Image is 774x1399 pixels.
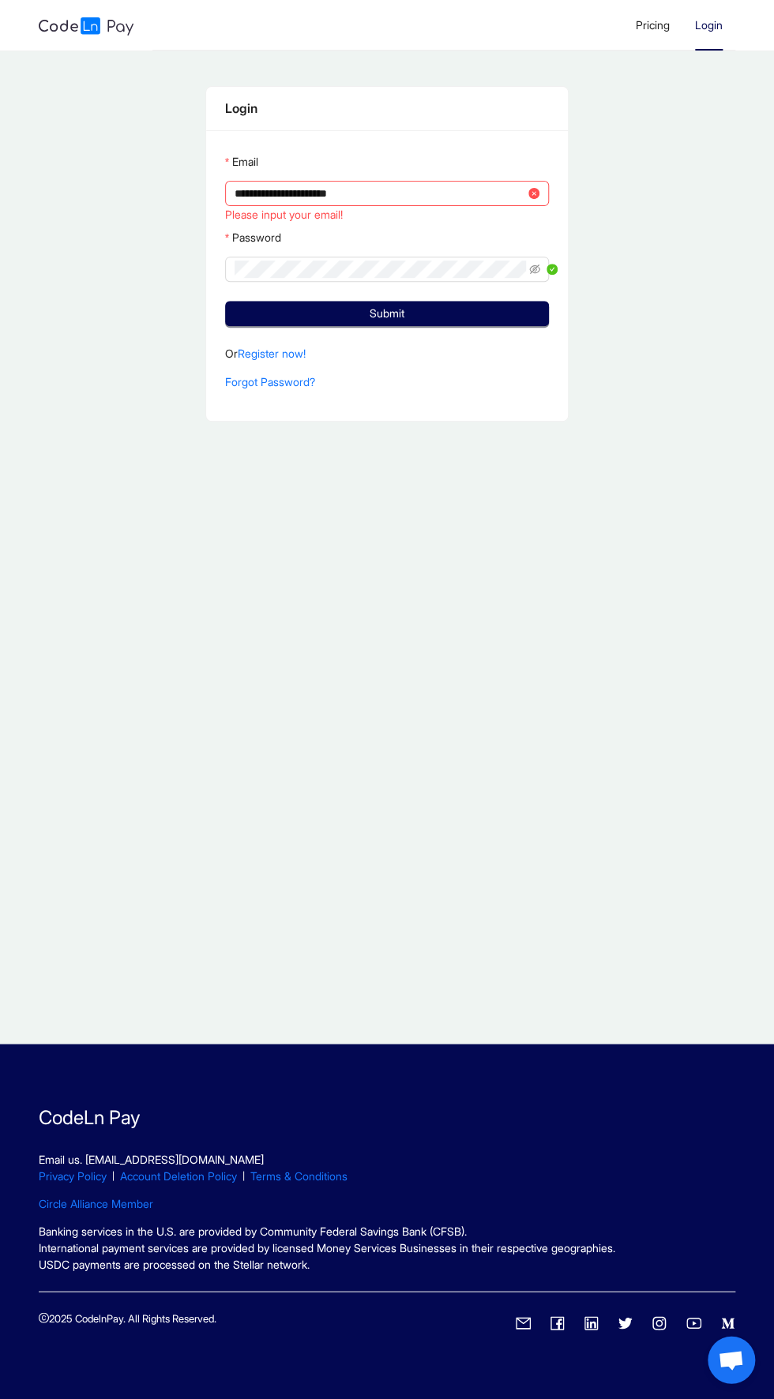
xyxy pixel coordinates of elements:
span: twitter [618,1315,633,1330]
span: Pricing [636,18,670,32]
span: Submit [370,305,404,322]
span: Login [695,18,723,32]
span: youtube [686,1315,701,1330]
a: Privacy Policy [39,1168,107,1182]
span: linkedin [584,1315,599,1330]
a: Register now! [238,347,306,360]
a: facebook [550,1313,565,1332]
span: Banking services in the U.S. are provided by Community Federal Savings Bank (CFSB). International... [39,1224,615,1270]
span: medium [720,1315,735,1330]
a: medium [720,1313,735,1332]
span: copyright [39,1312,49,1322]
p: CodeLn Pay [39,1103,735,1131]
p: 2025 CodelnPay. All Rights Reserved. [39,1311,216,1326]
a: Email us. [EMAIL_ADDRESS][DOMAIN_NAME] [39,1152,264,1165]
a: youtube [686,1313,701,1332]
span: instagram [652,1315,667,1330]
a: Account Deletion Policy [120,1168,237,1182]
a: mail [516,1313,531,1332]
div: Login [225,99,550,118]
div: Please input your email! [225,206,550,223]
label: Password [225,225,281,250]
button: Submit [225,301,550,326]
a: twitter [618,1313,633,1332]
a: Forgot Password? [225,375,315,388]
a: linkedin [584,1313,599,1332]
a: Circle Alliance Member [39,1196,153,1210]
img: logo [39,17,133,36]
span: mail [516,1315,531,1330]
span: facebook [550,1315,565,1330]
div: Open chat [708,1336,755,1383]
a: instagram [652,1313,667,1332]
a: Terms & Conditions [250,1168,348,1182]
input: Password [235,261,526,278]
label: Email [225,149,258,174]
span: eye-invisible [529,264,540,275]
p: Or [225,345,550,362]
input: Email [235,185,526,202]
